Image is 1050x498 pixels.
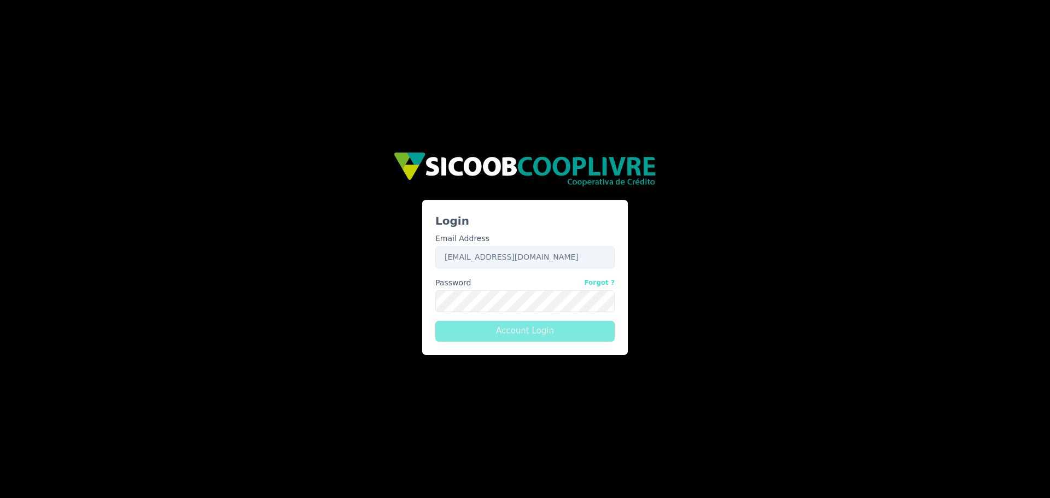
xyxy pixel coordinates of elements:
[435,321,615,342] button: Account Login
[393,152,657,187] img: img/sicoob_cooplivre.png
[435,213,615,229] h3: Login
[435,247,615,268] input: Enter your email
[435,277,615,289] label: Password
[584,277,615,289] a: Forgot ?
[435,233,489,244] label: Email Address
